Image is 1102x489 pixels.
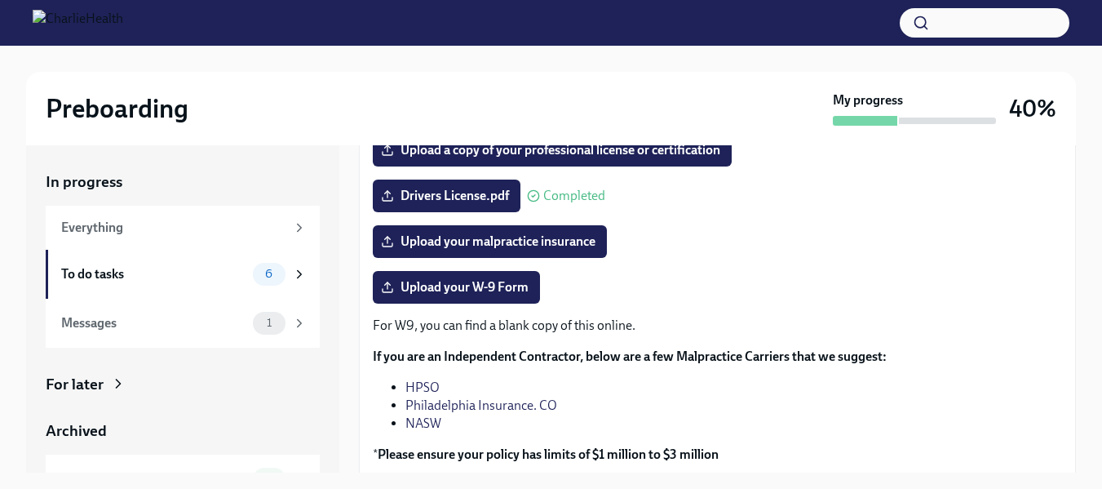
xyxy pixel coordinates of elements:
span: 1 [257,317,281,329]
span: Upload your W-9 Form [384,279,529,296]
a: HPSO [405,380,440,395]
div: For later [46,374,104,395]
label: Upload your malpractice insurance [373,225,607,258]
h2: Preboarding [46,92,188,125]
span: Drivers License.pdf [384,188,509,204]
label: Upload a copy of your professional license or certification [373,134,732,167]
a: In progress [46,171,320,193]
div: To do tasks [61,265,246,283]
div: Everything [61,219,285,237]
span: Upload your malpractice insurance [384,233,595,250]
a: Messages1 [46,299,320,348]
strong: Please ensure your policy has limits of $1 million to $3 million [378,447,719,462]
a: Everything [46,206,320,250]
h3: 40% [1009,94,1056,123]
p: For W9, you can find a blank copy of this online. [373,317,1062,335]
span: 6 [255,268,282,280]
label: Upload your W-9 Form [373,271,540,304]
strong: My progress [833,91,903,109]
a: Archived [46,420,320,442]
a: Philadelphia Insurance. CO [405,398,557,413]
span: Upload a copy of your professional license or certification [384,142,720,158]
label: Drivers License.pdf [373,180,520,212]
div: Completed tasks [61,470,246,488]
a: To do tasks6 [46,250,320,299]
strong: If you are an Independent Contractor, below are a few Malpractice Carriers that we suggest: [373,349,887,364]
span: Completed [543,189,605,202]
img: CharlieHealth [33,10,123,36]
a: For later [46,374,320,395]
a: NASW [405,416,441,431]
div: Messages [61,314,246,332]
